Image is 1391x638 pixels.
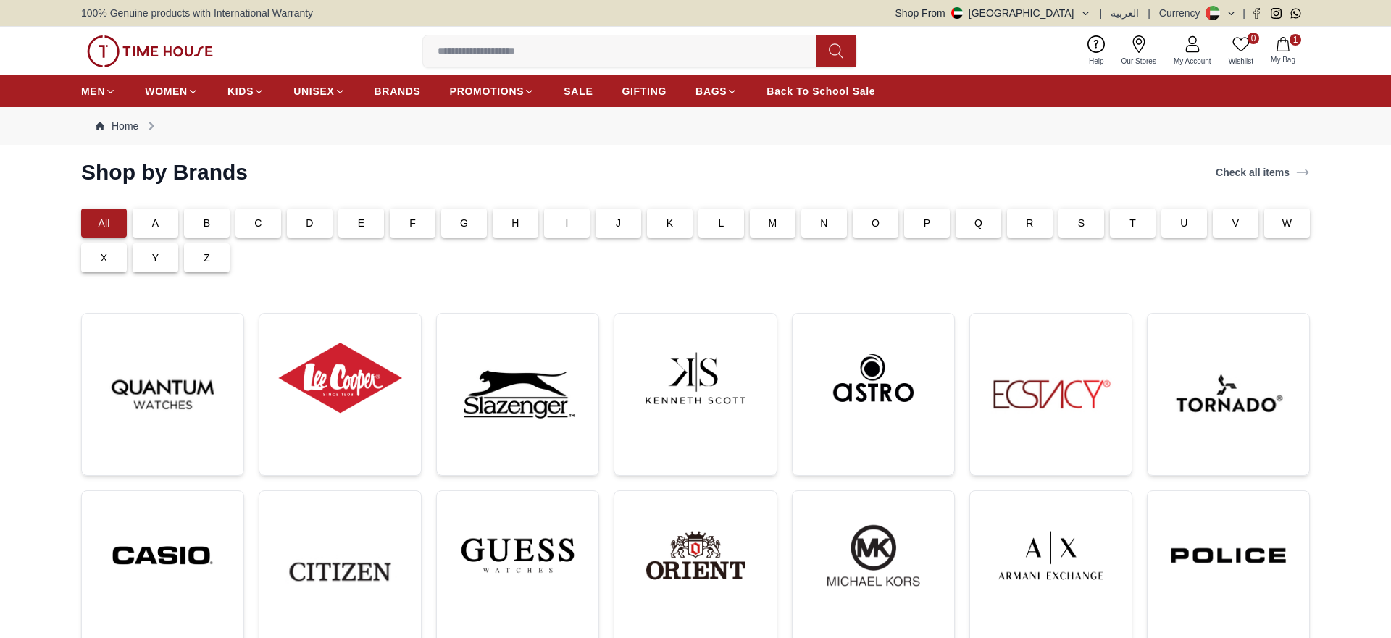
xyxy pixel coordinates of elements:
[695,78,738,104] a: BAGS
[1168,56,1217,67] span: My Account
[375,84,421,98] span: BRANDS
[145,78,199,104] a: WOMEN
[1026,216,1033,230] p: R
[766,78,875,104] a: Back To School Sale
[622,78,667,104] a: GIFTING
[872,216,880,230] p: O
[1213,162,1313,182] a: Check all items
[293,84,334,98] span: UNISEX
[1180,216,1187,230] p: U
[565,216,568,230] p: I
[1232,216,1240,230] p: V
[1290,34,1301,46] span: 1
[1159,6,1206,20] div: Currency
[804,503,943,608] img: ...
[1116,56,1162,67] span: Our Stores
[204,216,211,230] p: B
[375,78,421,104] a: BRANDS
[152,216,159,230] p: A
[227,78,264,104] a: KIDS
[1251,8,1262,19] a: Facebook
[1083,56,1110,67] span: Help
[93,325,232,463] img: ...
[1111,6,1139,20] button: العربية
[152,251,159,265] p: Y
[1242,6,1245,20] span: |
[81,6,313,20] span: 100% Genuine products with International Warranty
[1100,6,1103,20] span: |
[1248,33,1259,44] span: 0
[622,84,667,98] span: GIFTING
[81,78,116,104] a: MEN
[1271,8,1282,19] a: Instagram
[81,159,248,185] h2: Shop by Brands
[96,119,138,133] a: Home
[101,251,108,265] p: X
[719,216,724,230] p: L
[626,503,764,608] img: ...
[511,216,519,230] p: H
[81,84,105,98] span: MEN
[766,84,875,98] span: Back To School Sale
[951,7,963,19] img: United Arab Emirates
[616,216,621,230] p: J
[564,78,593,104] a: SALE
[982,325,1120,463] img: ...
[93,503,232,608] img: ...
[1220,33,1262,70] a: 0Wishlist
[98,216,109,230] p: All
[204,251,210,265] p: Z
[460,216,468,230] p: G
[1148,6,1150,20] span: |
[564,84,593,98] span: SALE
[1290,8,1301,19] a: Whatsapp
[448,325,587,463] img: ...
[820,216,827,230] p: N
[1262,34,1304,68] button: 1My Bag
[358,216,365,230] p: E
[626,325,764,431] img: ...
[804,325,943,431] img: ...
[895,6,1091,20] button: Shop From[GEOGRAPHIC_DATA]
[450,84,525,98] span: PROMOTIONS
[271,325,409,431] img: ...
[1223,56,1259,67] span: Wishlist
[87,35,213,67] img: ...
[306,216,313,230] p: D
[145,84,188,98] span: WOMEN
[450,78,535,104] a: PROMOTIONS
[1113,33,1165,70] a: Our Stores
[1282,216,1292,230] p: W
[924,216,931,230] p: P
[254,216,262,230] p: C
[769,216,777,230] p: M
[1159,503,1298,608] img: ...
[409,216,416,230] p: F
[667,216,674,230] p: K
[1129,216,1136,230] p: T
[227,84,254,98] span: KIDS
[293,78,345,104] a: UNISEX
[1078,216,1085,230] p: S
[1080,33,1113,70] a: Help
[982,503,1120,608] img: ...
[695,84,727,98] span: BAGS
[1159,325,1298,463] img: ...
[1265,54,1301,65] span: My Bag
[974,216,982,230] p: Q
[81,107,1310,145] nav: Breadcrumb
[448,503,587,608] img: ...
